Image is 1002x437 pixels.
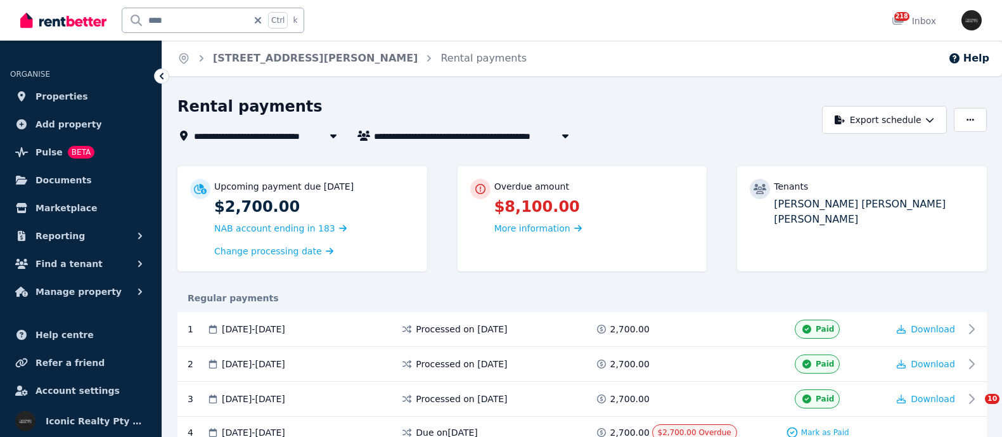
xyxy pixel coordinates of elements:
[911,359,955,369] span: Download
[494,223,570,233] span: More information
[35,327,94,342] span: Help centre
[416,358,507,370] span: Processed on [DATE]
[162,41,542,76] nav: Breadcrumb
[213,52,418,64] a: [STREET_ADDRESS][PERSON_NAME]
[961,10,982,30] img: Iconic Realty Pty Ltd
[222,358,285,370] span: [DATE] - [DATE]
[35,284,122,299] span: Manage property
[214,223,335,233] span: NAB account ending in 183
[35,145,63,160] span: Pulse
[214,180,354,193] p: Upcoming payment due [DATE]
[35,383,120,398] span: Account settings
[46,414,146,429] span: Iconic Realty Pty Ltd
[188,320,207,339] div: 1
[188,355,207,374] div: 2
[948,51,989,66] button: Help
[20,11,106,30] img: RentBetter
[10,112,151,137] a: Add property
[222,323,285,336] span: [DATE] - [DATE]
[188,389,207,408] div: 3
[658,428,731,437] span: $2,700.00 Overdue
[816,359,834,369] span: Paid
[35,355,105,370] span: Refer a friend
[892,15,936,27] div: Inbox
[822,106,947,134] button: Export schedule
[416,393,507,405] span: Processed on [DATE]
[10,167,151,193] a: Documents
[10,195,151,221] a: Marketplace
[177,96,323,117] h1: Rental payments
[610,323,650,336] span: 2,700.00
[268,12,288,29] span: Ctrl
[610,393,650,405] span: 2,700.00
[985,394,999,404] span: 10
[35,200,97,216] span: Marketplace
[10,140,151,165] a: PulseBETA
[911,324,955,334] span: Download
[35,173,92,188] span: Documents
[10,84,151,109] a: Properties
[214,197,414,217] p: $2,700.00
[494,180,569,193] p: Overdue amount
[494,197,695,217] p: $8,100.00
[610,358,650,370] span: 2,700.00
[10,350,151,375] a: Refer a friend
[10,223,151,249] button: Reporting
[894,12,909,21] span: 218
[897,358,955,370] button: Download
[222,393,285,405] span: [DATE] - [DATE]
[10,322,151,348] a: Help centre
[816,394,834,404] span: Paid
[816,324,834,334] span: Paid
[15,411,35,431] img: Iconic Realty Pty Ltd
[416,323,507,336] span: Processed on [DATE]
[214,245,322,258] span: Change processing date
[774,180,808,193] p: Tenants
[68,146,94,159] span: BETA
[177,292,987,304] div: Regular payments
[897,323,955,336] button: Download
[35,228,85,244] span: Reporting
[774,197,974,227] p: [PERSON_NAME] [PERSON_NAME] [PERSON_NAME]
[911,394,955,404] span: Download
[440,52,527,64] a: Rental payments
[35,89,88,104] span: Properties
[214,245,333,258] a: Change processing date
[10,251,151,277] button: Find a tenant
[35,117,102,132] span: Add property
[10,378,151,403] a: Account settings
[897,393,955,405] button: Download
[10,70,50,79] span: ORGANISE
[293,15,297,25] span: k
[10,279,151,304] button: Manage property
[35,256,103,271] span: Find a tenant
[959,394,989,424] iframe: Intercom live chat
